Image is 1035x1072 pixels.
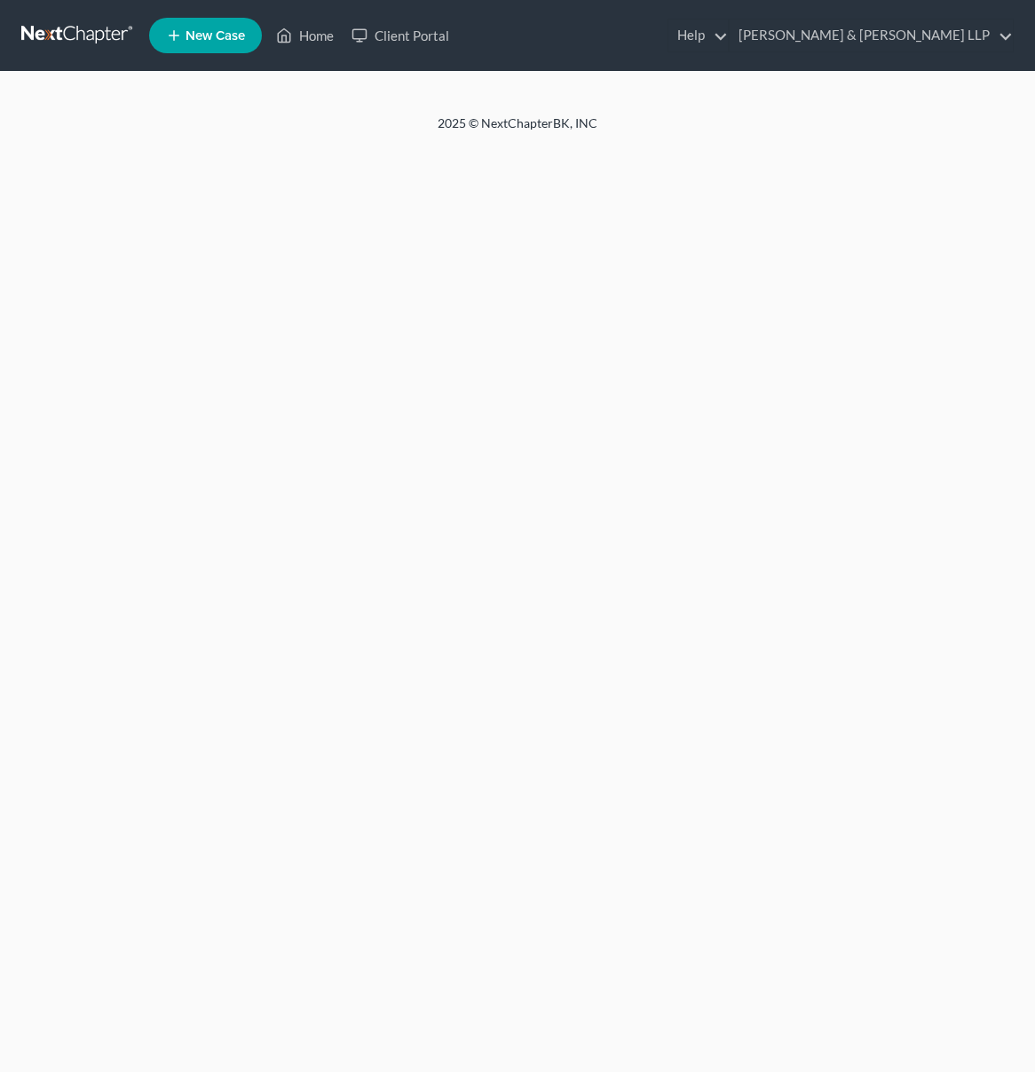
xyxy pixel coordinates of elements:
new-legal-case-button: New Case [149,18,262,53]
a: Client Portal [343,20,458,51]
div: 2025 © NextChapterBK, INC [91,114,944,146]
a: Home [267,20,343,51]
a: Help [668,20,728,51]
a: [PERSON_NAME] & [PERSON_NAME] LLP [730,20,1013,51]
